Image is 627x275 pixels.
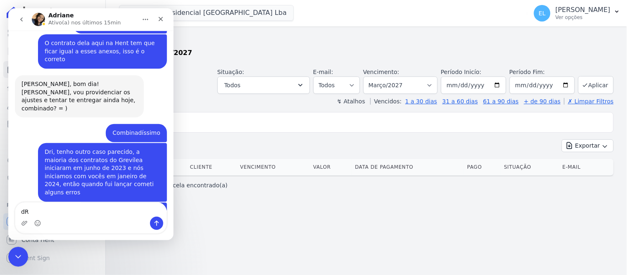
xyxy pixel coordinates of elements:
label: E-mail: [313,69,334,75]
a: 61 a 90 dias [483,98,519,105]
a: Transferências [3,134,102,151]
th: Data de Pagamento [352,159,464,175]
button: Upload do anexo [13,212,19,218]
button: Selecionador de Emoji [26,212,33,218]
div: [PERSON_NAME], bom dia![PERSON_NAME], vou providenciar os ajustes e tentar te entregar ainda hoje... [7,67,136,109]
button: Edíficio Residencial [GEOGRAPHIC_DATA] Lba [119,5,294,21]
p: Ativo(a) nos últimos 15min [40,10,113,19]
label: Vencidos: [370,98,402,105]
a: Recebíveis [3,213,102,230]
div: Combinadíssimo [104,121,152,129]
a: 31 a 60 dias [442,98,478,105]
div: Dri, tenho outro caso parecido, a maioria dos contratos do Grevílea iniciaram em junho de 2023 e ... [36,140,152,189]
a: Parcelas [3,61,102,78]
th: Situação [501,159,559,175]
th: Cliente [187,159,237,175]
p: [PERSON_NAME] [555,6,610,14]
label: Período Inicío: [441,69,482,75]
a: Minha Carteira [3,116,102,132]
a: Lotes [3,79,102,96]
th: Valor [310,159,352,175]
a: Contratos [3,43,102,60]
th: Pago [464,159,501,175]
a: Negativação [3,170,102,187]
iframe: Intercom live chat [8,247,28,267]
div: O contrato dela aqui na Hent tem que ficar igual a esses anexos, isso é o correto [36,31,152,55]
button: Exportar [562,139,614,152]
button: Enviar uma mensagem [142,208,155,222]
a: Visão Geral [3,25,102,41]
th: Vencimento [237,159,310,175]
span: Todos [224,80,241,90]
button: Aplicar [578,76,614,94]
div: O contrato dela aqui na Hent tem que ficar igual a esses anexos, isso é o correto [30,26,159,60]
th: E-mail [559,159,602,175]
button: Todos [217,77,310,94]
p: Ver opções [555,14,610,21]
label: Vencimento: [363,69,399,75]
button: Início [129,3,145,19]
div: Combinadíssimo [98,116,159,134]
a: Conta Hent [3,232,102,248]
div: Dri, tenho outro caso parecido, a maioria dos contratos do Grevílea iniciaram em junho de 2023 e ... [30,135,159,194]
div: Adriane diz… [7,67,159,116]
div: [PERSON_NAME], bom dia! [13,72,129,80]
div: Erica diz… [7,135,159,194]
a: Crédito [3,152,102,169]
a: Clientes [3,98,102,114]
h2: Parcelas [119,33,614,48]
p: Nenhum(a) parcela encontrado(a) [129,181,228,189]
span: EL [539,10,546,16]
input: Buscar por nome do lote ou do cliente [134,114,610,131]
div: Fechar [145,3,160,18]
div: Erica diz… [7,116,159,135]
a: 1 a 30 dias [405,98,437,105]
a: + de 90 dias [524,98,561,105]
button: EL [PERSON_NAME] Ver opções [527,2,627,25]
a: ✗ Limpar Filtros [564,98,614,105]
label: ↯ Atalhos [337,98,365,105]
div: Plataformas [7,200,99,210]
div: Erica diz… [7,26,159,67]
iframe: Intercom live chat [8,8,174,240]
div: [PERSON_NAME], vou providenciar os ajustes e tentar te entregar ainda hoje, combinado? = ) [13,80,129,105]
label: Período Fim: [510,68,575,77]
label: Situação: [217,69,244,75]
textarea: Envie uma mensagem... [7,194,158,208]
